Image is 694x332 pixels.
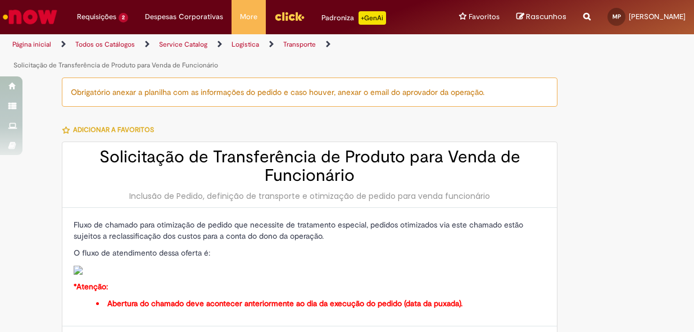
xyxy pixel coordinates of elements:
ul: Trilhas de página [8,34,454,76]
a: Rascunhos [516,12,566,22]
a: Todos os Catálogos [75,40,135,49]
h2: Solicitação de Transferência de Produto para Venda de Funcionário [74,148,546,185]
div: Padroniza [321,11,386,25]
span: Requisições [77,11,116,22]
span: MP [613,13,621,20]
p: +GenAi [359,11,386,25]
span: Favoritos [469,11,500,22]
span: Rascunhos [526,11,566,22]
a: Solicitação de Transferência de Produto para Venda de Funcionário [13,61,218,70]
span: 2 [119,13,128,22]
div: Inclusão de Pedido, definição de transporte e otimização de pedido para venda funcionário [74,190,546,202]
a: Página inicial [12,40,51,49]
div: Obrigatório anexar a planilha com as informações do pedido e caso houver, anexar o email do aprov... [62,78,557,107]
img: click_logo_yellow_360x200.png [274,8,305,25]
button: Adicionar a Favoritos [62,118,160,142]
a: Service Catalog [159,40,207,49]
img: ServiceNow [1,6,59,28]
span: [PERSON_NAME] [629,12,686,21]
img: sys_attachment.do [74,266,83,275]
strong: *Atenção: [74,281,108,292]
a: Transporte [283,40,316,49]
a: Logistica [232,40,259,49]
p: O fluxo de atendimento dessa oferta é: [74,247,546,258]
span: Despesas Corporativas [145,11,223,22]
p: Fluxo de chamado para otimização de pedido que necessite de tratamento especial, pedidos otimizad... [74,219,546,242]
span: Adicionar a Favoritos [73,125,154,134]
span: More [240,11,257,22]
strong: Abertura do chamado deve acontecer anteriormente ao dia da execução do pedido (data da puxada). [107,298,462,308]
